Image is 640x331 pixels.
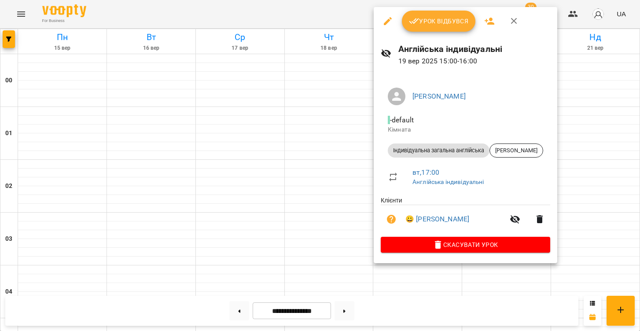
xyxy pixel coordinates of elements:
div: [PERSON_NAME] [489,143,543,158]
h6: Англійська індивідуальні [398,42,550,56]
button: Візит ще не сплачено. Додати оплату? [381,209,402,230]
ul: Клієнти [381,196,550,237]
button: Скасувати Урок [381,237,550,253]
a: [PERSON_NAME] [412,92,466,100]
span: Урок відбувся [409,16,469,26]
span: [PERSON_NAME] [490,147,543,154]
button: Урок відбувся [402,11,476,32]
span: Скасувати Урок [388,239,543,250]
span: Індивідуальна загальна англійська [388,147,489,154]
p: Кімната [388,125,543,134]
a: 😀 [PERSON_NAME] [405,214,469,224]
a: Англійська індивідуальні [412,178,484,185]
p: 19 вер 2025 15:00 - 16:00 [398,56,550,66]
span: - default [388,116,416,124]
a: вт , 17:00 [412,168,439,177]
